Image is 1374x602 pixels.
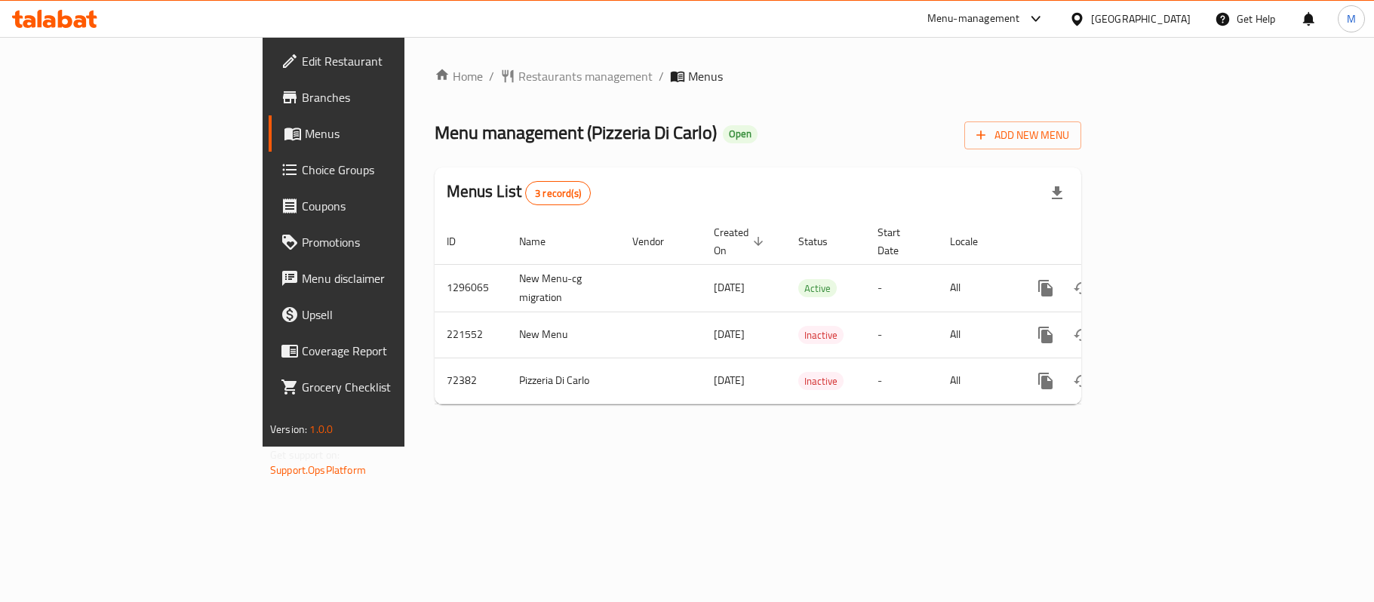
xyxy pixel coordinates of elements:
div: [GEOGRAPHIC_DATA] [1091,11,1191,27]
span: Start Date [878,223,920,260]
span: Menu disclaimer [302,269,480,287]
span: Menus [305,124,480,143]
td: All [938,312,1016,358]
span: Coverage Report [302,342,480,360]
span: Get support on: [270,445,340,465]
span: Upsell [302,306,480,324]
span: Name [519,232,565,250]
h2: Menus List [447,180,591,205]
span: Edit Restaurant [302,52,480,70]
button: Change Status [1064,317,1100,353]
a: Grocery Checklist [269,369,492,405]
button: Add New Menu [964,121,1081,149]
span: Version: [270,419,307,439]
span: Restaurants management [518,67,653,85]
span: Inactive [798,327,844,344]
li: / [659,67,664,85]
span: Menus [688,67,723,85]
button: more [1028,363,1064,399]
span: Status [798,232,847,250]
button: Change Status [1064,363,1100,399]
a: Menu disclaimer [269,260,492,296]
a: Menus [269,115,492,152]
span: Branches [302,88,480,106]
div: Inactive [798,372,844,390]
a: Upsell [269,296,492,333]
table: enhanced table [435,219,1185,404]
td: All [938,358,1016,404]
nav: breadcrumb [435,67,1081,85]
span: Add New Menu [976,126,1069,145]
span: Grocery Checklist [302,378,480,396]
a: Coverage Report [269,333,492,369]
td: New Menu [507,312,620,358]
span: Open [723,127,758,140]
span: Vendor [632,232,684,250]
a: Promotions [269,224,492,260]
a: Restaurants management [500,67,653,85]
span: Menu management ( Pizzeria Di Carlo ) [435,115,717,149]
span: [DATE] [714,324,745,344]
span: Choice Groups [302,161,480,179]
button: more [1028,270,1064,306]
td: All [938,264,1016,312]
span: [DATE] [714,278,745,297]
a: Coupons [269,188,492,224]
th: Actions [1016,219,1185,265]
span: [DATE] [714,370,745,390]
div: Total records count [525,181,591,205]
span: ID [447,232,475,250]
span: Coupons [302,197,480,215]
div: Export file [1039,175,1075,211]
td: - [865,312,938,358]
span: Promotions [302,233,480,251]
div: Menu-management [927,10,1020,28]
span: M [1347,11,1356,27]
span: Created On [714,223,768,260]
span: Active [798,280,837,297]
span: Locale [950,232,997,250]
a: Branches [269,79,492,115]
span: 3 record(s) [526,186,590,201]
td: Pizzeria Di Carlo [507,358,620,404]
td: - [865,358,938,404]
td: New Menu-cg migration [507,264,620,312]
span: Inactive [798,373,844,390]
a: Edit Restaurant [269,43,492,79]
div: Inactive [798,326,844,344]
div: Open [723,125,758,143]
button: more [1028,317,1064,353]
span: 1.0.0 [309,419,333,439]
a: Support.OpsPlatform [270,460,366,480]
button: Change Status [1064,270,1100,306]
td: - [865,264,938,312]
a: Choice Groups [269,152,492,188]
div: Active [798,279,837,297]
